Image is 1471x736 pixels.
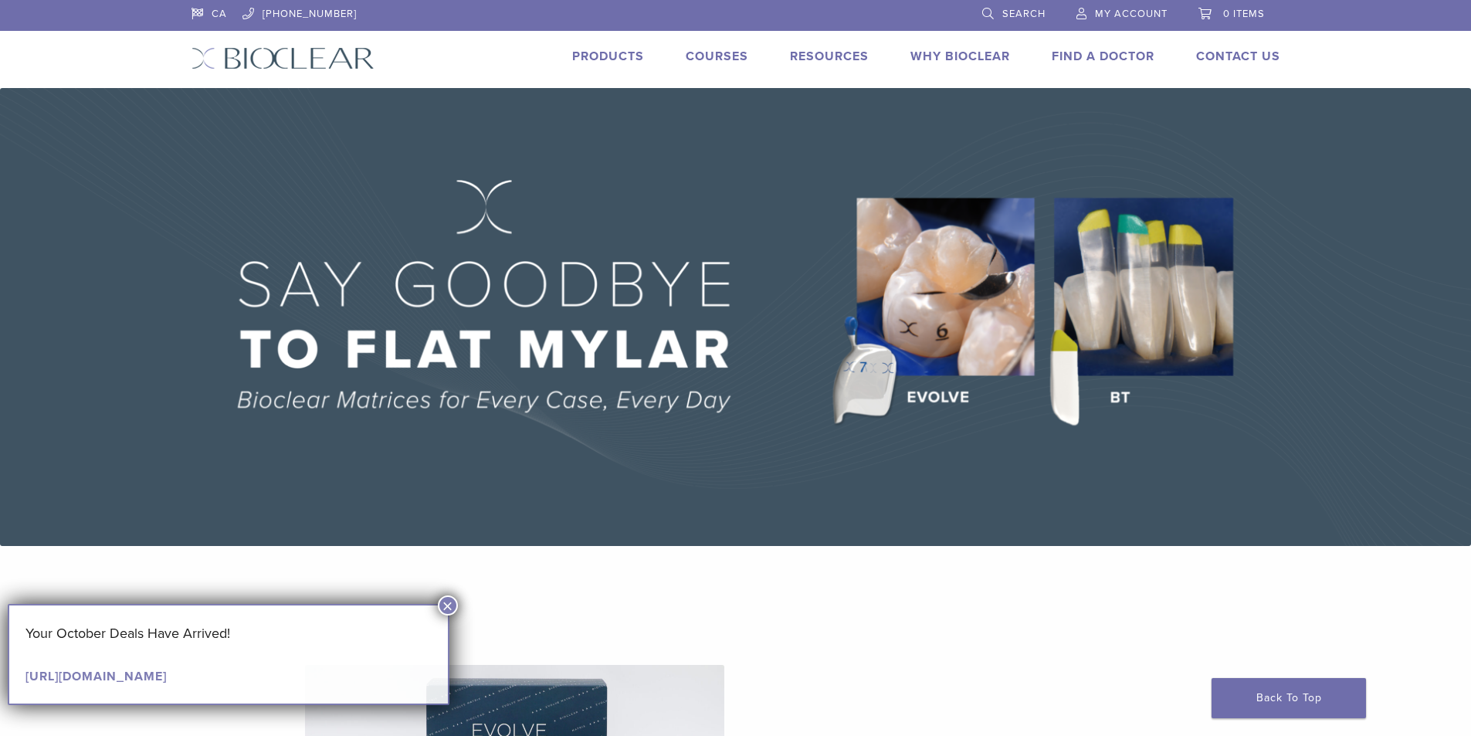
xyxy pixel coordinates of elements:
[1223,8,1265,20] span: 0 items
[25,669,167,684] a: [URL][DOMAIN_NAME]
[686,49,748,64] a: Courses
[572,49,644,64] a: Products
[1095,8,1168,20] span: My Account
[25,622,432,645] p: Your October Deals Have Arrived!
[790,49,869,64] a: Resources
[910,49,1010,64] a: Why Bioclear
[1212,678,1366,718] a: Back To Top
[1196,49,1280,64] a: Contact Us
[1052,49,1154,64] a: Find A Doctor
[438,595,458,616] button: Close
[192,47,375,70] img: Bioclear
[1002,8,1046,20] span: Search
